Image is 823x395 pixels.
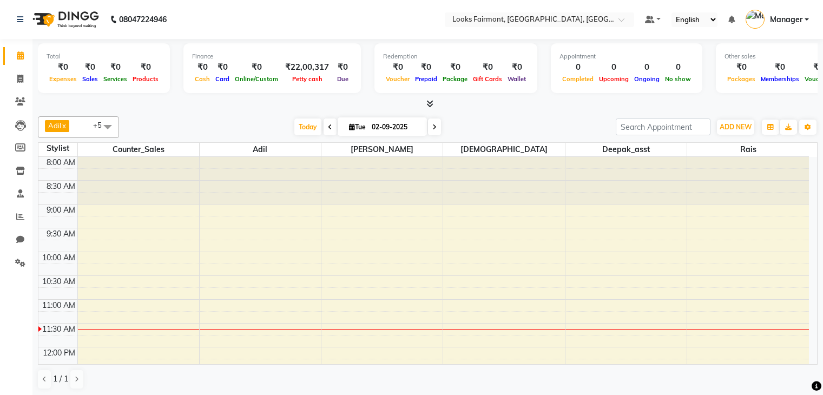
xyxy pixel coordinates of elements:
div: ₹0 [725,61,758,74]
img: Manager [746,10,765,29]
div: ₹0 [505,61,529,74]
span: Adil [200,143,321,156]
span: Memberships [758,75,802,83]
div: Stylist [38,143,77,154]
div: 9:30 AM [44,228,77,240]
div: 8:30 AM [44,181,77,192]
span: Due [334,75,351,83]
div: 8:00 AM [44,157,77,168]
div: ₹0 [47,61,80,74]
div: ₹22,00,317 [281,61,333,74]
span: Adil [48,121,61,130]
span: Tue [346,123,368,131]
span: Voucher [383,75,412,83]
div: 0 [662,61,694,74]
input: Search Appointment [616,119,710,135]
button: ADD NEW [717,120,754,135]
span: Rais [687,143,809,156]
span: Petty cash [289,75,325,83]
div: ₹0 [412,61,440,74]
span: ADD NEW [720,123,752,131]
a: x [61,121,66,130]
span: Upcoming [596,75,631,83]
div: Redemption [383,52,529,61]
span: Online/Custom [232,75,281,83]
span: Gift Cards [470,75,505,83]
span: Products [130,75,161,83]
div: ₹0 [101,61,130,74]
div: 11:30 AM [40,324,77,335]
span: Services [101,75,130,83]
div: ₹0 [80,61,101,74]
span: Packages [725,75,758,83]
div: ₹0 [333,61,352,74]
b: 08047224946 [119,4,167,35]
div: ₹0 [192,61,213,74]
div: Appointment [559,52,694,61]
div: 0 [596,61,631,74]
span: Cash [192,75,213,83]
div: ₹0 [470,61,505,74]
div: 11:00 AM [40,300,77,311]
div: 9:00 AM [44,205,77,216]
div: ₹0 [383,61,412,74]
span: Card [213,75,232,83]
span: [DEMOGRAPHIC_DATA] [443,143,564,156]
span: Sales [80,75,101,83]
span: +5 [93,121,110,129]
span: No show [662,75,694,83]
span: Prepaid [412,75,440,83]
span: 1 / 1 [53,373,68,385]
span: Today [294,119,321,135]
input: 2025-09-02 [368,119,423,135]
span: Wallet [505,75,529,83]
span: Expenses [47,75,80,83]
div: 10:00 AM [40,252,77,264]
div: 10:30 AM [40,276,77,287]
span: Package [440,75,470,83]
div: Total [47,52,161,61]
div: ₹0 [232,61,281,74]
div: ₹0 [130,61,161,74]
div: Finance [192,52,352,61]
div: ₹0 [440,61,470,74]
div: ₹0 [758,61,802,74]
div: ₹0 [213,61,232,74]
img: logo [28,4,102,35]
span: Ongoing [631,75,662,83]
span: Completed [559,75,596,83]
div: 0 [631,61,662,74]
span: [PERSON_NAME] [321,143,443,156]
span: Counter_Sales [78,143,199,156]
span: Manager [770,14,802,25]
div: 0 [559,61,596,74]
span: Deepak_asst [565,143,687,156]
div: 12:00 PM [41,347,77,359]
